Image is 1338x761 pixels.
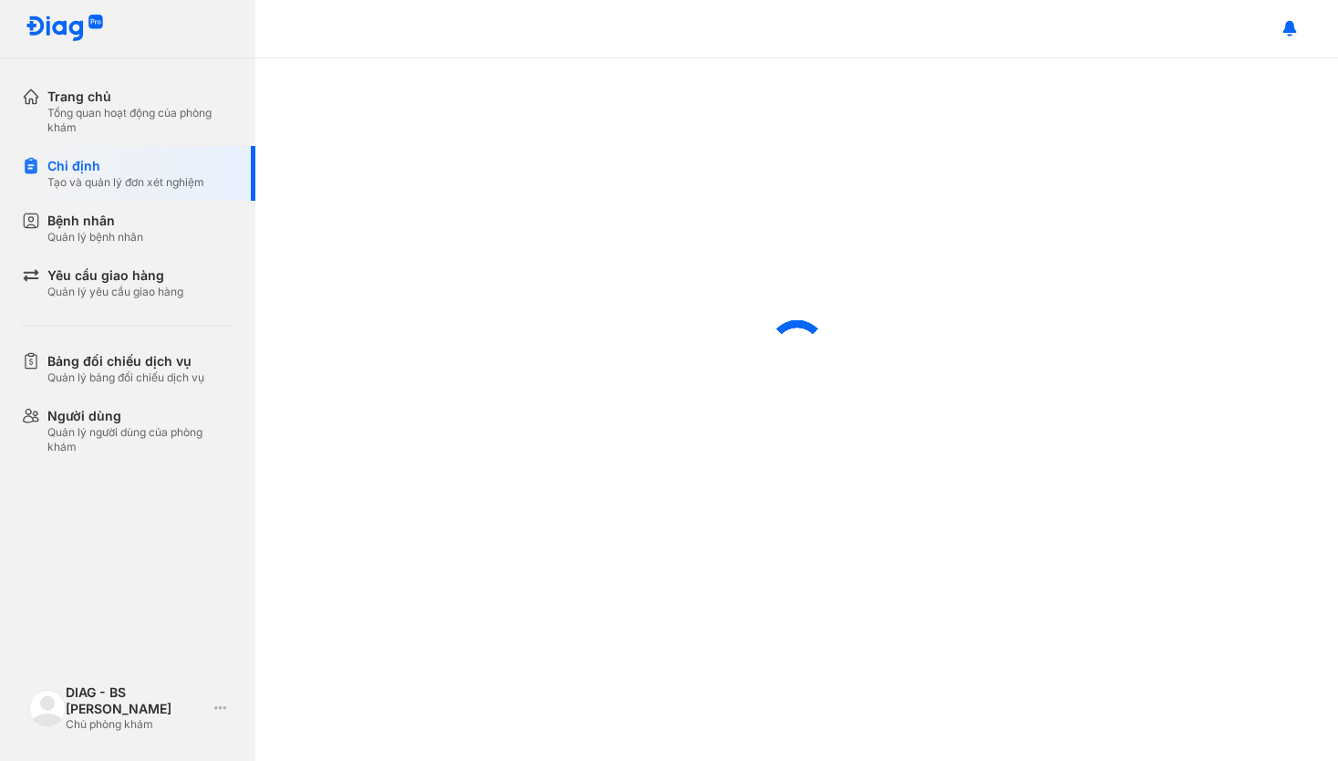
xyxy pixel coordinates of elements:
div: Bệnh nhân [47,212,143,230]
div: Trang chủ [47,88,233,106]
div: Bảng đối chiếu dịch vụ [47,352,204,370]
div: DIAG - BS [PERSON_NAME] [66,684,207,717]
div: Quản lý yêu cầu giao hàng [47,285,183,299]
div: Quản lý bệnh nhân [47,230,143,245]
div: Tạo và quản lý đơn xét nghiệm [47,175,204,190]
div: Tổng quan hoạt động của phòng khám [47,106,233,135]
div: Người dùng [47,407,233,425]
div: Yêu cầu giao hàng [47,266,183,285]
div: Quản lý người dùng của phòng khám [47,425,233,454]
div: Quản lý bảng đối chiếu dịch vụ [47,370,204,385]
img: logo [29,690,66,726]
div: Chủ phòng khám [66,717,207,732]
img: logo [26,15,104,43]
div: Chỉ định [47,157,204,175]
